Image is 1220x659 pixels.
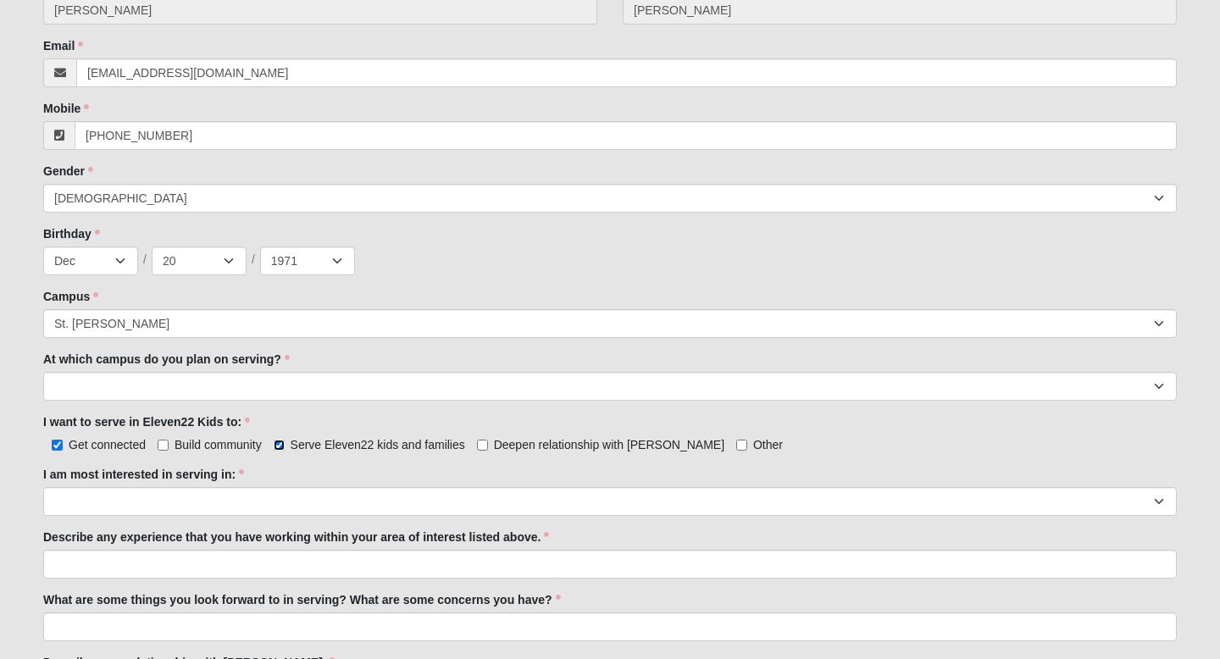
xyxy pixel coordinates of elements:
label: I want to serve in Eleven22 Kids to: [43,413,250,430]
span: Get connected [69,438,146,451]
input: Get connected [52,440,63,451]
span: / [143,251,147,269]
label: At which campus do you plan on serving? [43,351,290,368]
label: Birthday [43,225,100,242]
label: Email [43,37,83,54]
span: Other [753,438,783,451]
label: Mobile [43,100,89,117]
label: What are some things you look forward to in serving? What are some concerns you have? [43,591,561,608]
input: Build community [158,440,169,451]
label: Describe any experience that you have working within your area of interest listed above. [43,529,549,545]
span: / [252,251,255,269]
span: Serve Eleven22 kids and families [291,438,465,451]
span: Deepen relationship with [PERSON_NAME] [494,438,724,451]
input: Serve Eleven22 kids and families [274,440,285,451]
label: I am most interested in serving in: [43,466,244,483]
input: Other [736,440,747,451]
label: Campus [43,288,98,305]
input: Deepen relationship with [PERSON_NAME] [477,440,488,451]
span: Build community [175,438,262,451]
label: Gender [43,163,93,180]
